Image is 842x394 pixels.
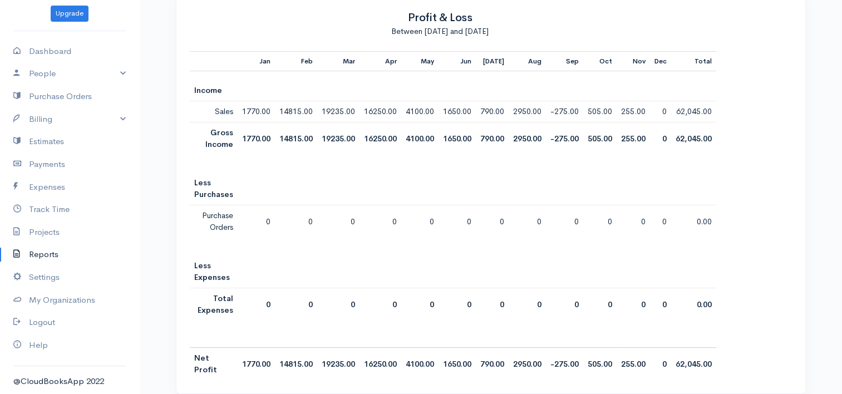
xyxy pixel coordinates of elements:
td: Total Expenses [190,288,238,321]
td: 0 [317,205,360,238]
td: 0 [439,205,476,238]
td: 19235.00 [317,101,360,122]
td: 19235.00 [317,348,360,381]
td: 0 [238,288,275,321]
td: 14815.00 [275,122,317,155]
td: 16250.00 [360,101,401,122]
td: 0 [617,288,650,321]
th: Apr [360,52,401,71]
td: -275.00 [546,348,583,381]
td: 0 [583,288,617,321]
td: 19235.00 [317,122,360,155]
th: Total [671,52,716,71]
td: 505.00 [583,348,617,381]
th: Sep [546,52,583,71]
th: [DATE] [476,52,509,71]
td: 0 [401,205,439,238]
th: Mar [317,52,360,71]
td: 1650.00 [439,122,476,155]
td: Purchase Orders [190,205,238,238]
td: -275.00 [546,101,583,122]
td: 14815.00 [275,101,317,122]
td: 2950.00 [509,101,546,122]
td: 16250.00 [360,122,401,155]
td: 0 [650,288,671,321]
td: 4100.00 [401,101,439,122]
td: 0 [476,205,509,238]
td: 0.00 [671,205,716,238]
td: 1770.00 [238,101,275,122]
td: 0 [546,288,583,321]
th: Aug [509,52,546,71]
td: 0 [546,205,583,238]
td: 0 [476,288,509,321]
td: 1770.00 [238,122,275,155]
td: Less Purchases [190,173,238,205]
td: 0 [360,205,401,238]
td: 1770.00 [238,348,275,381]
td: 62,045.00 [671,348,716,381]
td: Net Profit [190,348,238,381]
td: 1650.00 [439,348,476,381]
td: 505.00 [583,122,617,155]
td: 0 [509,288,546,321]
td: 0 [509,205,546,238]
td: 0 [317,288,360,321]
td: 505.00 [583,101,617,122]
td: 0 [275,288,317,321]
td: 0 [238,205,275,238]
th: May [401,52,439,71]
h2: Profit & Loss [190,10,691,25]
td: 0 [401,288,439,321]
td: 0 [650,101,671,122]
td: 255.00 [617,348,650,381]
th: Dec [650,52,671,71]
td: 0 [275,205,317,238]
td: 0 [617,205,650,238]
td: 255.00 [617,101,650,122]
td: Gross Income [190,122,238,155]
td: 0.00 [671,288,716,321]
td: 0 [650,205,671,238]
td: 2950.00 [509,122,546,155]
td: 0 [650,122,671,155]
td: Income [190,80,238,101]
td: 0 [583,205,617,238]
td: 2950.00 [509,348,546,381]
td: 4100.00 [401,122,439,155]
td: 255.00 [617,122,650,155]
td: 14815.00 [275,348,317,381]
td: -275.00 [546,122,583,155]
th: Jun [439,52,476,71]
td: Sales [190,101,238,122]
td: 790.00 [476,348,509,381]
td: 790.00 [476,101,509,122]
td: Less Expenses [190,255,238,288]
td: 62,045.00 [671,122,716,155]
td: 0 [439,288,476,321]
th: Jan [238,52,275,71]
div: @CloudBooksApp 2022 [13,375,126,388]
td: 62,045.00 [671,101,716,122]
td: 16250.00 [360,348,401,381]
a: Upgrade [51,6,88,22]
th: Nov [617,52,650,71]
td: 0 [650,348,671,381]
td: 1650.00 [439,101,476,122]
div: Between [DATE] and [DATE] [190,25,691,37]
td: 790.00 [476,122,509,155]
th: Oct [583,52,617,71]
td: 0 [360,288,401,321]
th: Feb [275,52,317,71]
td: 4100.00 [401,348,439,381]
